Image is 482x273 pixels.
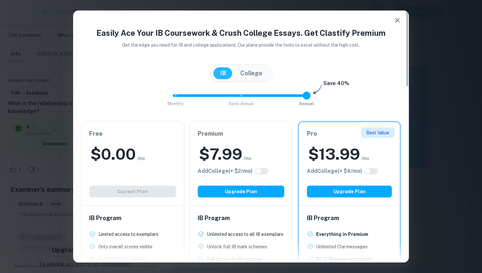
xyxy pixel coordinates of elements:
h6: Click to see all the additional College features. [307,167,362,175]
h6: IB Program [198,214,285,223]
p: Limited access to exemplars [98,231,158,238]
button: College [234,67,269,79]
h6: Pro [307,129,392,138]
button: IB [213,67,232,79]
h2: $ 7.99 [199,144,242,165]
span: /mo [244,155,251,162]
img: subscription-arrow.svg [313,83,322,95]
button: Upgrade Plan [307,186,392,197]
h6: IB Program [89,214,176,223]
button: Upgrade Plan [198,186,285,197]
span: Annual [299,101,314,106]
p: Unlimited access to all IB exemplars [207,231,283,238]
span: /mo [361,155,369,162]
h4: Easily Ace Your IB Coursework & Crush College Essays. Get Clastify Premium [81,27,401,39]
h6: Premium [198,129,285,138]
p: Everything in Premium [316,231,368,238]
h2: $ 13.99 [308,144,360,165]
h6: Click to see all the additional College features. [198,167,252,175]
span: Monthly [168,101,184,106]
span: Semi-Annual [229,101,254,106]
h6: Save 40% [323,80,349,91]
h6: IB Program [307,214,392,223]
span: /mo [137,155,145,162]
p: Get the edge you need for IB and college applications. Our plans provide the tools to excel witho... [113,41,369,49]
h6: Free [89,129,176,138]
h2: $ 0.00 [90,144,136,165]
p: Best Value [366,129,389,136]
